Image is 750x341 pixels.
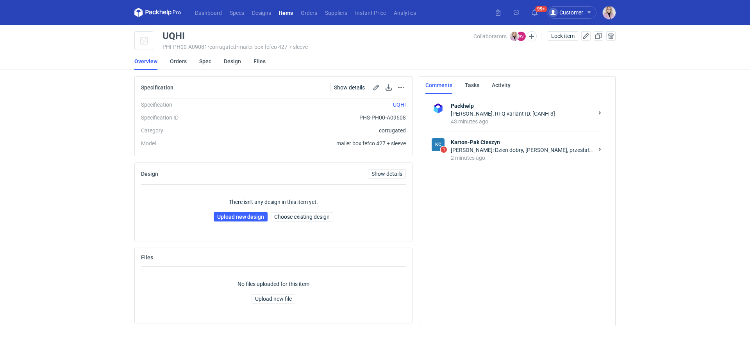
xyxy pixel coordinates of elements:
a: UQHI [393,102,406,108]
span: 1 [441,146,447,153]
button: Duplicate Item [594,31,603,41]
button: Upload new file [252,294,295,304]
span: • corrugated [207,44,236,50]
a: Show details [368,169,406,179]
div: UQHI [162,31,185,41]
a: Designs [248,8,275,17]
button: Download specification [384,83,393,92]
p: There isn't any design in this item yet. [229,198,318,206]
span: Choose existing design [274,214,330,220]
strong: Karton-Pak Cieszyn [451,138,593,146]
div: PHI-PH00-A09081 [162,44,473,50]
a: Orders [170,53,187,70]
a: Suppliers [321,8,351,17]
button: Actions [396,83,406,92]
div: Category [141,127,247,134]
span: Lock item [551,33,575,39]
span: Upload new file [255,296,292,302]
div: 43 minutes ago [451,118,593,125]
button: Edit item [581,31,591,41]
a: Show details [330,83,368,92]
img: Klaudia Wiśniewska [510,32,519,41]
h2: Design [141,171,158,177]
button: Edit spec [371,83,381,92]
h2: Specification [141,84,173,91]
span: Collaborators [473,33,507,39]
a: Upload new design [214,212,268,221]
svg: Packhelp Pro [134,8,181,17]
a: Orders [297,8,321,17]
a: Design [224,53,241,70]
p: No files uploaded for this item [237,280,309,288]
a: Tasks [465,77,479,94]
a: Instant Price [351,8,390,17]
h2: Files [141,254,153,261]
a: Specs [226,8,248,17]
button: 99+ [529,6,541,19]
a: Dashboard [191,8,226,17]
a: Items [275,8,297,17]
div: [PERSON_NAME]: Dzień dobry, [PERSON_NAME], przesłałem zapytanie o obwoluty do sprawdzenia. Jednak... [451,146,593,154]
button: Edit collaborators [527,31,537,41]
img: Packhelp [432,102,445,115]
a: Analytics [390,8,420,17]
div: Model [141,139,247,147]
button: Choose existing design [271,212,333,221]
strong: Packhelp [451,102,593,110]
div: corrugated [247,127,406,134]
div: Specification ID [141,114,247,121]
a: Files [254,53,266,70]
button: Lock item [548,31,578,41]
a: Activity [492,77,511,94]
figcaption: RS [516,32,526,41]
div: Specification [141,101,247,109]
div: mailer box fefco 427 + sleeve [247,139,406,147]
img: Klaudia Wiśniewska [603,6,616,19]
a: Comments [425,77,452,94]
div: PHS-PH00-A09608 [247,114,406,121]
div: Customer [548,8,583,17]
div: Karton-Pak Cieszyn [432,138,445,151]
a: Spec [199,53,211,70]
a: Overview [134,53,157,70]
figcaption: KC [432,138,445,151]
div: 2 minutes ago [451,154,593,162]
span: • mailer box fefco 427 + sleeve [236,44,308,50]
button: Customer [547,6,603,19]
div: [PERSON_NAME]: RFQ variant ID: [CANH-3] [451,110,593,118]
button: Delete item [606,31,616,41]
